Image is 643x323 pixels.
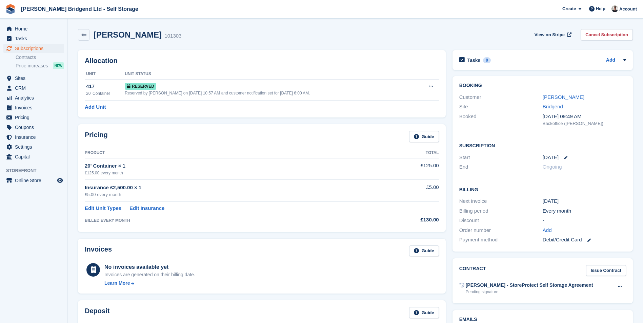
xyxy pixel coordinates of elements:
[3,152,64,161] a: menu
[373,148,439,158] th: Total
[56,176,64,185] a: Preview store
[543,227,552,234] a: Add
[532,29,573,40] a: View on Stripe
[85,184,373,192] div: Insurance £2,500.00 × 1
[409,307,439,318] a: Guide
[3,34,64,43] a: menu
[104,271,195,278] div: Invoices are generated on their billing date.
[15,44,56,53] span: Subscriptions
[3,142,64,152] a: menu
[125,90,417,96] div: Reserved by [PERSON_NAME] on [DATE] 10:57 AM and customer notification set for [DATE] 6:00 AM.
[15,176,56,185] span: Online Store
[85,170,373,176] div: £125.00 every month
[373,158,439,179] td: £125.00
[15,34,56,43] span: Tasks
[3,132,64,142] a: menu
[459,163,543,171] div: End
[85,131,108,142] h2: Pricing
[543,197,626,205] div: [DATE]
[543,164,562,170] span: Ongoing
[85,148,373,158] th: Product
[15,113,56,122] span: Pricing
[15,24,56,34] span: Home
[86,90,125,96] div: 20' Container
[15,123,56,132] span: Coupons
[3,24,64,34] a: menu
[543,104,563,109] a: Bridgend
[15,142,56,152] span: Settings
[409,245,439,257] a: Guide
[125,83,156,90] span: Reserved
[543,217,626,224] div: -
[18,3,141,15] a: [PERSON_NAME] Bridgend Ltd - Self Storage
[543,113,626,121] div: [DATE] 09:49 AM
[373,216,439,224] div: £130.00
[459,207,543,215] div: Billing period
[6,167,67,174] span: Storefront
[104,280,195,287] a: Learn More
[619,6,637,13] span: Account
[459,142,626,149] h2: Subscription
[104,263,195,271] div: No invoices available yet
[164,32,181,40] div: 101303
[3,176,64,185] a: menu
[459,217,543,224] div: Discount
[459,186,626,193] h2: Billing
[459,103,543,111] div: Site
[459,197,543,205] div: Next invoice
[459,93,543,101] div: Customer
[85,307,109,318] h2: Deposit
[467,57,481,63] h2: Tasks
[459,154,543,161] div: Start
[15,132,56,142] span: Insurance
[85,103,106,111] a: Add Unit
[16,62,64,69] a: Price increases NEW
[409,131,439,142] a: Guide
[459,83,626,88] h2: Booking
[3,123,64,132] a: menu
[3,113,64,122] a: menu
[3,93,64,103] a: menu
[543,207,626,215] div: Every month
[15,73,56,83] span: Sites
[606,57,615,64] a: Add
[15,103,56,112] span: Invoices
[611,5,618,12] img: Rhys Jones
[15,93,56,103] span: Analytics
[129,204,164,212] a: Edit Insurance
[483,57,491,63] div: 0
[459,317,626,322] h2: Emails
[596,5,605,12] span: Help
[5,4,16,14] img: stora-icon-8386f47178a22dfd0bd8f6a31ec36ba5ce8667c1dd55bd0f319d3a0aa187defe.svg
[543,120,626,127] div: Backoffice ([PERSON_NAME])
[3,83,64,93] a: menu
[15,83,56,93] span: CRM
[459,113,543,127] div: Booked
[3,44,64,53] a: menu
[459,227,543,234] div: Order number
[581,29,633,40] a: Cancel Subscription
[85,57,439,65] h2: Allocation
[543,94,584,100] a: [PERSON_NAME]
[104,280,130,287] div: Learn More
[543,154,559,161] time: 2025-08-26 00:00:00 UTC
[85,217,373,223] div: BILLED EVERY MONTH
[94,30,162,39] h2: [PERSON_NAME]
[543,236,626,244] div: Debit/Credit Card
[125,69,417,80] th: Unit Status
[586,265,626,276] a: Issue Contract
[466,289,593,295] div: Pending signature
[459,236,543,244] div: Payment method
[85,245,112,257] h2: Invoices
[466,282,593,289] div: [PERSON_NAME] - StoreProtect Self Storage Agreement
[3,103,64,112] a: menu
[15,152,56,161] span: Capital
[535,31,565,38] span: View on Stripe
[373,180,439,202] td: £5.00
[86,83,125,90] div: 417
[459,265,486,276] h2: Contract
[85,191,373,198] div: £5.00 every month
[85,69,125,80] th: Unit
[16,54,64,61] a: Contracts
[53,62,64,69] div: NEW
